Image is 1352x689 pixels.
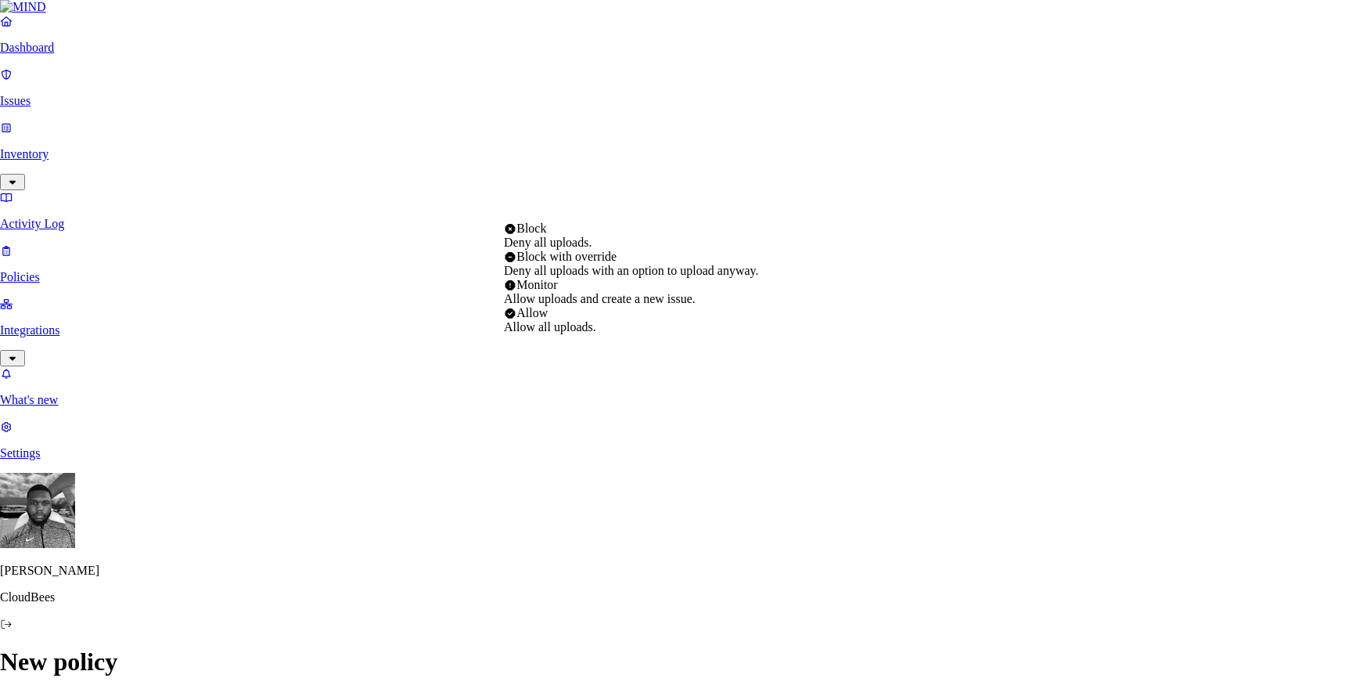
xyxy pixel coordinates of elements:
span: Block [516,222,546,235]
span: Allow all uploads. [504,320,596,334]
span: Block with override [516,250,617,263]
span: Allow uploads and create a new issue. [504,292,696,305]
span: Deny all uploads. [504,236,591,249]
span: Allow [516,306,548,319]
span: Deny all uploads with an option to upload anyway. [504,264,759,277]
span: Monitor [516,278,557,291]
